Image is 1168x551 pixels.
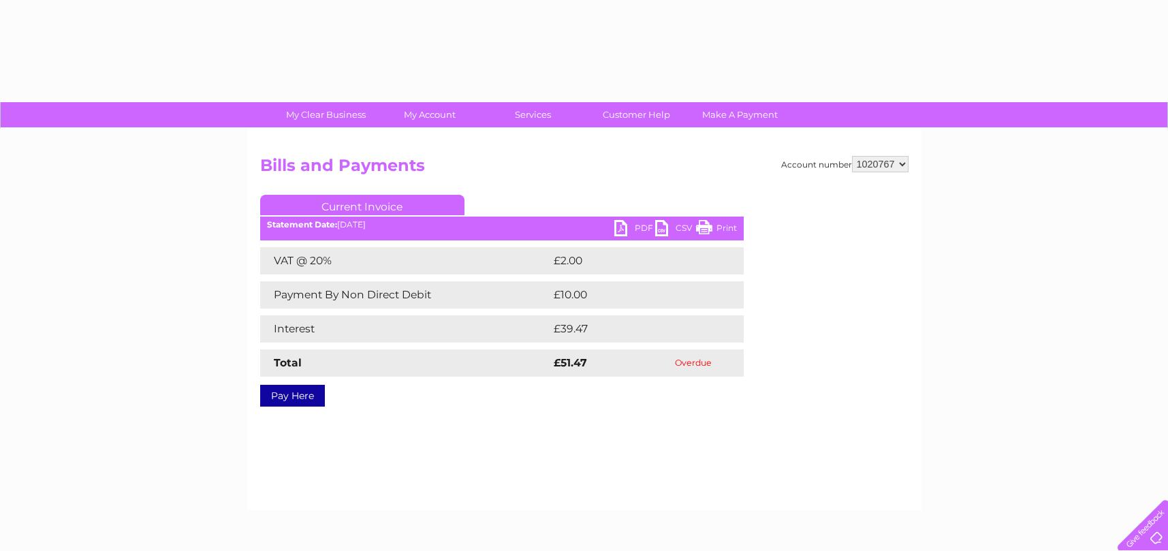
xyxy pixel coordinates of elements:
[260,281,550,309] td: Payment By Non Direct Debit
[477,102,589,127] a: Services
[580,102,693,127] a: Customer Help
[550,247,712,274] td: £2.00
[554,356,587,369] strong: £51.47
[684,102,796,127] a: Make A Payment
[550,315,716,343] td: £39.47
[260,315,550,343] td: Interest
[260,247,550,274] td: VAT @ 20%
[260,195,464,215] a: Current Invoice
[260,220,744,230] div: [DATE]
[267,219,337,230] b: Statement Date:
[373,102,486,127] a: My Account
[614,220,655,240] a: PDF
[781,156,909,172] div: Account number
[655,220,696,240] a: CSV
[643,349,744,377] td: Overdue
[260,385,325,407] a: Pay Here
[270,102,382,127] a: My Clear Business
[260,156,909,182] h2: Bills and Payments
[550,281,716,309] td: £10.00
[274,356,302,369] strong: Total
[696,220,737,240] a: Print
